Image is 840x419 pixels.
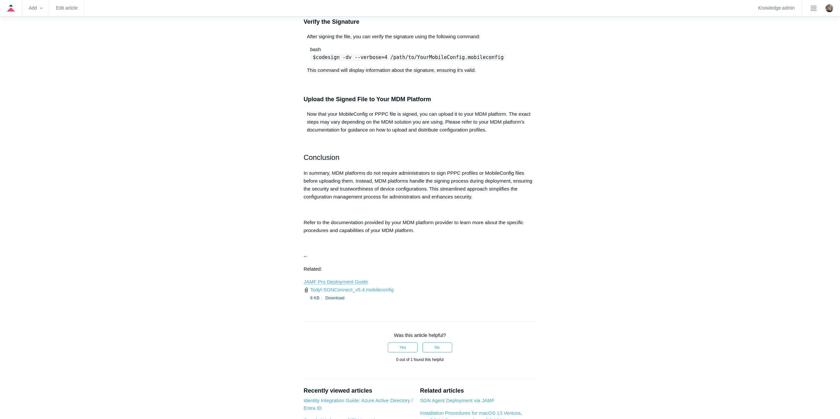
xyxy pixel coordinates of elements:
p: Now that your MobileConfig or PPPC file is signed, you can upload it to your MDM platform. The ex... [304,110,537,134]
a: Knowledge admin [758,6,795,10]
zd-hc-trigger: Add [29,6,43,10]
p: In summary, MDM platforms do not require administrators to sign PPPC profiles or MobileConfig fil... [304,169,537,201]
h2: Conclusion [304,152,537,163]
span: 8 KB [310,295,324,300]
div: bash [307,45,537,53]
a: JAMF Pro Deployment Guide [304,279,368,285]
button: This article was helpful [388,343,418,352]
h3: Verify the Signature [304,17,537,27]
zd-hc-trigger: Click your profile icon to open the profile menu [825,4,833,12]
a: Identity Integration Guide: Azure Active Directory / Entra ID [304,398,413,411]
a: SGN Agent Deployment via JAMF [420,398,494,403]
a: Todyl-SGNConnect_v5.4.mobileconfig [310,287,394,292]
p: -- [304,252,537,260]
p: Related: [304,265,537,273]
button: This article was not helpful [422,343,452,352]
code: $codesign -dv --verbose=4 /path/to/YourMobileConfig.mobileconfig [311,54,506,61]
span: 0 out of 1 found this helpful [396,357,444,362]
p: This command will display information about the signature, ensuring it's valid. [304,66,537,74]
h2: Recently viewed articles [304,386,414,395]
span: Was this article helpful? [394,332,446,338]
a: Download [325,295,345,300]
a: Edit article [56,6,78,10]
h3: Upload the Signed File to Your MDM Platform [304,95,537,104]
img: user avatar [825,4,833,12]
p: After signing the file, you can verify the signature using the following command: [304,33,537,41]
h2: Related articles [420,386,536,395]
p: Refer to the documentation provided by your MDM platform provider to learn more about the specifi... [304,219,537,234]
